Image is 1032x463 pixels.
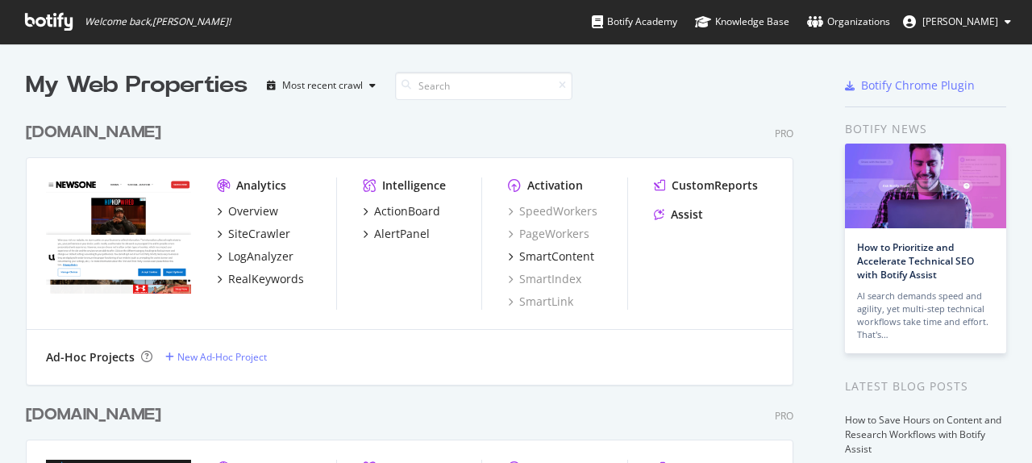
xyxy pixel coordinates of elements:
[845,144,1006,228] img: How to Prioritize and Accelerate Technical SEO with Botify Assist
[217,226,290,242] a: SiteCrawler
[26,121,168,144] a: [DOMAIN_NAME]
[654,206,703,223] a: Assist
[228,203,278,219] div: Overview
[26,69,248,102] div: My Web Properties
[363,203,440,219] a: ActionBoard
[282,81,363,90] div: Most recent crawl
[177,350,267,364] div: New Ad-Hoc Project
[395,72,572,100] input: Search
[508,271,581,287] a: SmartIndex
[374,203,440,219] div: ActionBoard
[508,203,597,219] a: SpeedWorkers
[217,248,293,265] a: LogAnalyzer
[217,203,278,219] a: Overview
[845,377,1006,395] div: Latest Blog Posts
[508,226,589,242] a: PageWorkers
[861,77,975,94] div: Botify Chrome Plugin
[228,271,304,287] div: RealKeywords
[857,240,974,282] a: How to Prioritize and Accelerate Technical SEO with Botify Assist
[592,14,677,30] div: Botify Academy
[228,248,293,265] div: LogAnalyzer
[85,15,231,28] span: Welcome back, [PERSON_NAME] !
[228,226,290,242] div: SiteCrawler
[363,226,430,242] a: AlertPanel
[775,409,793,423] div: Pro
[26,403,161,427] div: [DOMAIN_NAME]
[508,294,573,310] a: SmartLink
[857,290,994,341] div: AI search demands speed and agility, yet multi-step technical workflows take time and effort. Tha...
[527,177,583,194] div: Activation
[26,121,161,144] div: [DOMAIN_NAME]
[695,14,789,30] div: Knowledge Base
[845,77,975,94] a: Botify Chrome Plugin
[654,177,758,194] a: CustomReports
[775,127,793,140] div: Pro
[672,177,758,194] div: CustomReports
[382,177,446,194] div: Intelligence
[260,73,382,98] button: Most recent crawl
[217,271,304,287] a: RealKeywords
[236,177,286,194] div: Analytics
[807,14,890,30] div: Organizations
[845,120,1006,138] div: Botify news
[890,9,1024,35] button: [PERSON_NAME]
[508,248,594,265] a: SmartContent
[165,350,267,364] a: New Ad-Hoc Project
[845,413,1001,456] a: How to Save Hours on Content and Research Workflows with Botify Assist
[671,206,703,223] div: Assist
[46,349,135,365] div: Ad-Hoc Projects
[46,177,191,294] img: www.newsone.com
[519,248,594,265] div: SmartContent
[922,15,998,28] span: Contessa Schexnayder
[26,403,168,427] a: [DOMAIN_NAME]
[374,226,430,242] div: AlertPanel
